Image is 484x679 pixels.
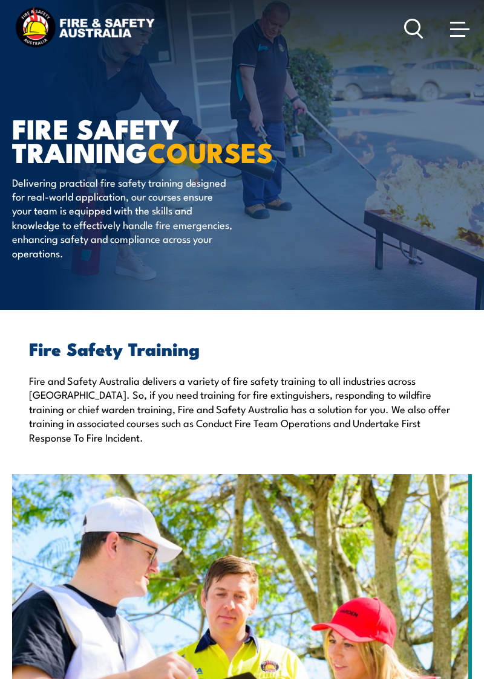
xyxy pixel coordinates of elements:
strong: COURSES [148,130,273,172]
h1: FIRE SAFETY TRAINING [12,116,311,163]
p: Fire and Safety Australia delivers a variety of fire safety training to all industries across [GE... [29,373,455,444]
h2: Fire Safety Training [29,340,455,356]
p: Delivering practical fire safety training designed for real-world application, our courses ensure... [12,175,233,260]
